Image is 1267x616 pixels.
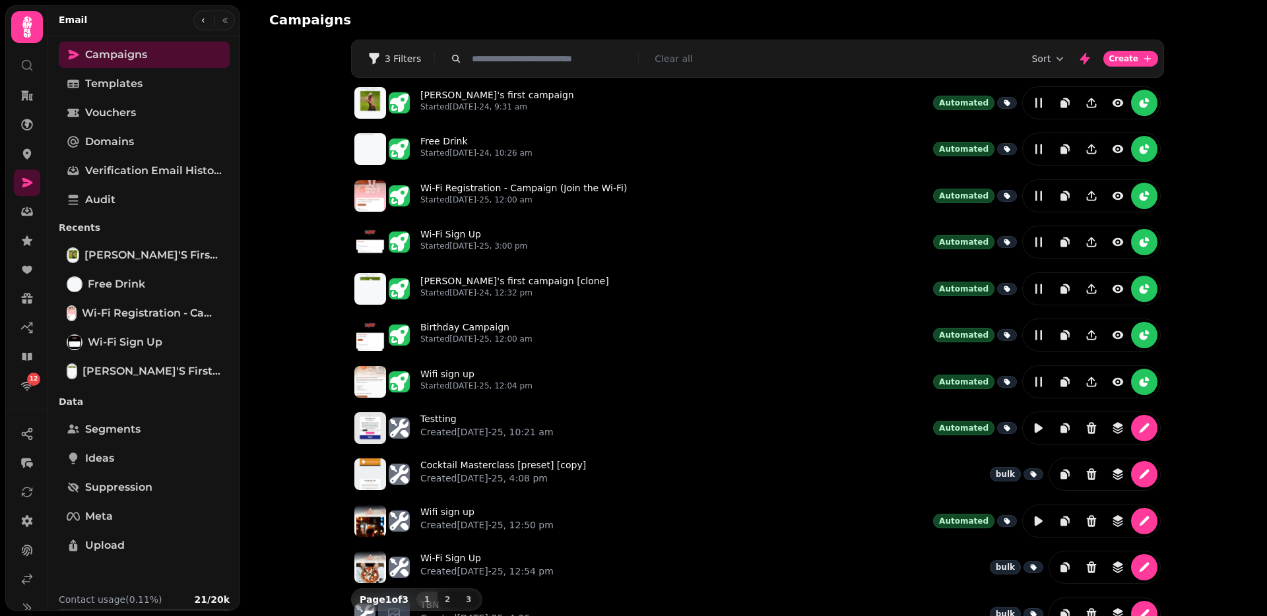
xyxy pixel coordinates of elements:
[269,11,523,29] h2: Campaigns
[420,135,533,164] a: Free DrinkStarted[DATE]-24, 10:26 am
[85,508,113,524] span: Meta
[420,381,533,391] p: Started [DATE]-25, 12:04 pm
[1105,322,1131,348] button: view
[655,52,692,65] button: Clear all
[357,48,432,69] button: 3 Filters
[1131,136,1157,162] button: reports
[1025,136,1052,162] button: edit
[59,532,230,559] a: Upload
[1105,461,1131,487] button: revisions
[59,593,162,606] p: Contact usage (0.11%)
[59,13,87,26] h2: Email
[59,474,230,501] a: Suppression
[420,518,554,532] p: Created [DATE]-25, 12:50 pm
[1025,322,1052,348] button: edit
[437,592,458,607] button: 2
[30,375,38,384] span: 12
[1052,461,1078,487] button: duplicate
[420,321,533,350] a: Birthday CampaignStarted[DATE]-25, 12:00 am
[59,158,230,184] a: Verification email history
[420,551,554,583] a: Wi-Fi Sign UpCreated[DATE]-25, 12:54 pm
[1131,369,1157,395] button: reports
[14,373,40,399] a: 12
[1131,508,1157,534] button: edit
[85,163,222,179] span: Verification email history
[420,565,554,578] p: Created [DATE]-25, 12:54 pm
[1052,276,1078,302] button: duplicate
[1025,183,1052,209] button: edit
[420,458,586,490] a: Cocktail Masterclass [preset] [copy]Created[DATE]-25, 4:08 pm
[1052,229,1078,255] button: duplicate
[1052,322,1078,348] button: duplicate
[59,129,230,155] a: Domains
[1052,183,1078,209] button: duplicate
[85,192,115,208] span: Audit
[354,412,386,444] img: aHR0cHM6Ly9zdGFtcGVkZS1zZXJ2aWNlLXByb2QtdGVtcGxhdGUtcHJldmlld3MuczMuZXUtd2VzdC0xLmFtYXpvbmF3cy5jb...
[68,278,81,291] img: Free Drink
[88,276,145,292] span: Free Drink
[85,76,143,92] span: Templates
[354,551,386,583] img: aHR0cHM6Ly9zdGFtcGVkZS1zZXJ2aWNlLXByb2QtdGVtcGxhdGUtcHJldmlld3MuczMuZXUtd2VzdC0xLmFtYXpvbmF3cy5jb...
[68,249,78,262] img: Anna's first campaign
[85,538,125,553] span: Upload
[1025,369,1052,395] button: edit
[1052,369,1078,395] button: duplicate
[1052,136,1078,162] button: duplicate
[48,36,240,582] nav: Tabs
[1025,415,1052,441] button: edit
[1103,51,1158,67] button: Create
[1131,322,1157,348] button: reports
[59,445,230,472] a: Ideas
[68,365,76,378] img: Anna's first campaign [clone]
[59,329,230,355] a: Wi-Fi Sign UpWi-Fi Sign Up
[88,334,162,350] span: Wi-Fi Sign Up
[59,187,230,213] a: Audit
[1052,554,1078,580] button: duplicate
[1078,461,1105,487] button: Delete
[933,142,994,156] div: Automated
[354,593,414,606] p: Page 1 of 3
[1131,554,1157,580] button: edit
[354,458,386,490] img: aHR0cHM6Ly9zdGFtcGVkZS1zZXJ2aWNlLXByb2QtdGVtcGxhdGUtcHJldmlld3MuczMuZXUtd2VzdC0xLmFtYXpvbmF3cy5jb...
[1131,229,1157,255] button: reports
[990,467,1021,481] div: bulk
[354,87,386,119] img: aHR0cHM6Ly9zdGFtcGVkZS1zZXJ2aWNlLXByb2QtdGVtcGxhdGUtcHJldmlld3MuczMuZXUtd2VzdC0xLmFtYXpvbmF3cy5jb...
[1078,322,1105,348] button: Share campaign preview
[420,228,527,257] a: Wi-Fi Sign UpStarted[DATE]-25, 3:00 pm
[85,105,136,121] span: Vouchers
[458,592,479,607] button: 3
[1025,508,1052,534] button: edit
[1078,136,1105,162] button: Share campaign preview
[1105,136,1131,162] button: view
[59,42,230,68] a: Campaigns
[463,596,474,603] span: 3
[1105,508,1131,534] button: revisions
[422,596,432,603] span: 1
[1105,276,1131,302] button: view
[354,133,386,165] img: aHR0cHM6Ly9zdGFtcGVkZS1zZXJ2aWNlLXByb2QtdGVtcGxhdGUtcHJldmlld3MuczMuZXUtd2VzdC0xLmFtYXpvbmF3cy5jb...
[416,592,479,607] nav: Pagination
[1109,55,1138,63] span: Create
[354,226,386,258] img: aHR0cHM6Ly9zdGFtcGVkZS1zZXJ2aWNlLXByb2QtdGVtcGxhdGUtcHJldmlld3MuczMuZXUtd2VzdC0xLmFtYXpvbmF3cy5jb...
[85,479,152,495] span: Suppression
[59,390,230,414] p: Data
[1025,276,1052,302] button: edit
[933,189,994,203] div: Automated
[1105,229,1131,255] button: view
[59,271,230,297] a: Free DrinkFree Drink
[1052,415,1078,441] button: duplicate
[1078,90,1105,116] button: Share campaign preview
[1131,461,1157,487] button: edit
[354,319,386,351] img: aHR0cHM6Ly9zdGFtcGVkZS1zZXJ2aWNlLXByb2QtdGVtcGxhdGUtcHJldmlld3MuczMuZXUtd2VzdC0xLmFtYXpvbmF3cy5jb...
[195,594,230,605] b: 21 / 20k
[420,148,533,158] p: Started [DATE]-24, 10:26 am
[85,47,147,63] span: Campaigns
[1078,276,1105,302] button: Share campaign preview
[59,503,230,530] a: Meta
[1078,508,1105,534] button: Delete
[420,472,586,485] p: Created [DATE]-25, 4:08 pm
[1131,415,1157,441] button: edit
[933,514,994,528] div: Automated
[1031,52,1066,65] button: Sort
[420,241,527,251] p: Started [DATE]-25, 3:00 pm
